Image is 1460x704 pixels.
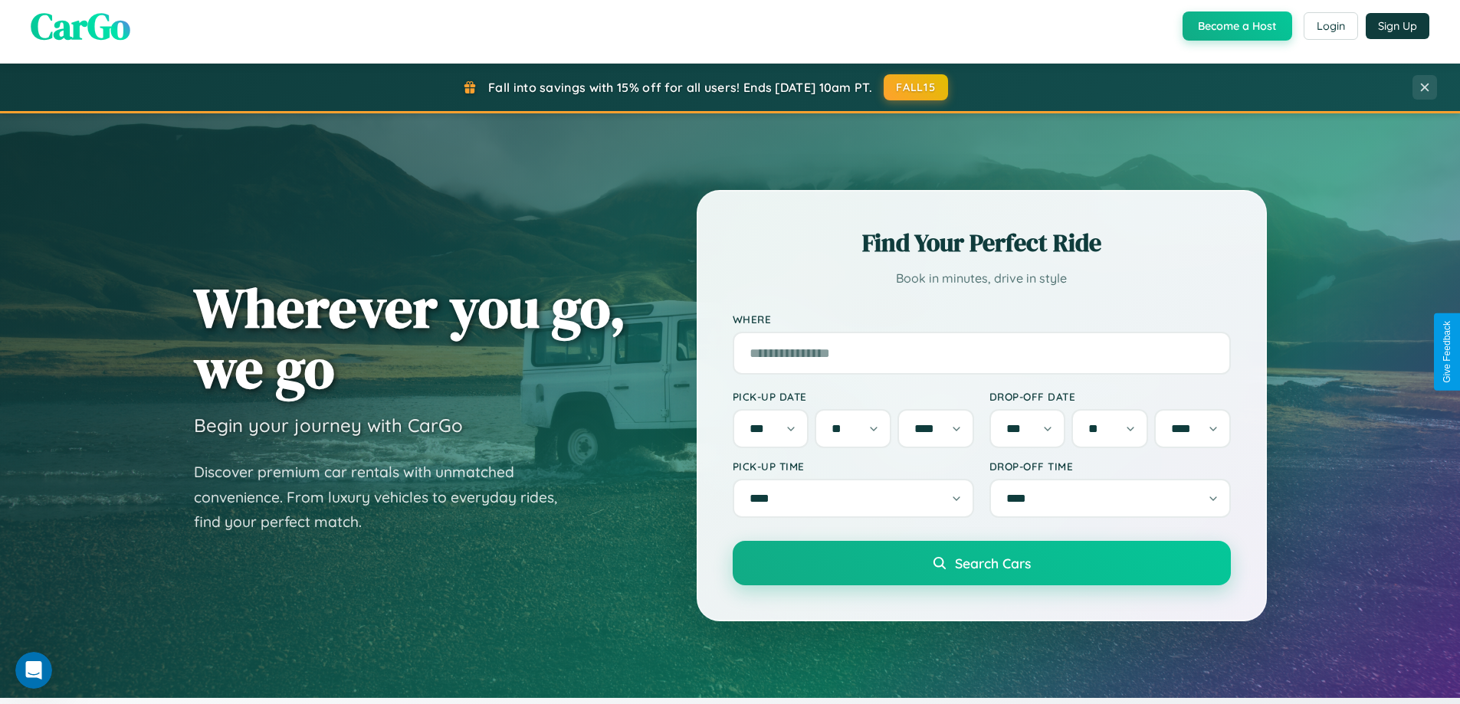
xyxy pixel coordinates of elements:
span: Search Cars [955,555,1031,571]
h1: Wherever you go, we go [194,277,626,398]
div: Give Feedback [1442,321,1452,383]
h3: Begin your journey with CarGo [194,414,463,437]
span: CarGo [31,1,130,51]
iframe: Intercom live chat [15,652,52,689]
label: Where [733,313,1231,326]
button: Become a Host [1183,11,1292,41]
label: Drop-off Date [989,390,1231,403]
label: Drop-off Time [989,460,1231,473]
button: Sign Up [1366,13,1429,39]
label: Pick-up Time [733,460,974,473]
p: Book in minutes, drive in style [733,267,1231,290]
p: Discover premium car rentals with unmatched convenience. From luxury vehicles to everyday rides, ... [194,460,577,535]
button: Login [1304,12,1358,40]
button: FALL15 [884,74,948,100]
button: Search Cars [733,541,1231,585]
span: Fall into savings with 15% off for all users! Ends [DATE] 10am PT. [488,80,872,95]
h2: Find Your Perfect Ride [733,226,1231,260]
label: Pick-up Date [733,390,974,403]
